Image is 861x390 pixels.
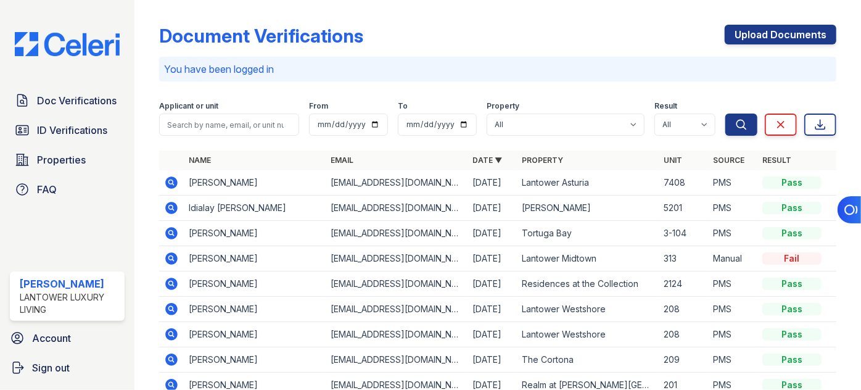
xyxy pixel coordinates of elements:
a: Properties [10,147,125,172]
div: Pass [762,227,822,239]
td: [EMAIL_ADDRESS][DOMAIN_NAME] [326,246,468,272]
div: Lantower Luxury Living [20,291,120,316]
td: [PERSON_NAME] [184,246,326,272]
td: Lantower Westshore [517,322,659,347]
td: 2124 [659,272,708,297]
td: Lantower Asturia [517,170,659,196]
td: [PERSON_NAME] [184,221,326,246]
input: Search by name, email, or unit number [159,114,299,136]
label: To [398,101,408,111]
td: Residences at the Collection [517,272,659,297]
td: PMS [708,347,757,373]
td: [DATE] [468,272,517,297]
a: Property [522,156,563,165]
td: [PERSON_NAME] [184,347,326,373]
span: Properties [37,152,86,167]
td: 5201 [659,196,708,221]
a: Result [762,156,791,165]
td: PMS [708,196,757,221]
td: [PERSON_NAME] [517,196,659,221]
td: 208 [659,322,708,347]
td: [PERSON_NAME] [184,170,326,196]
a: Unit [664,156,682,165]
a: Source [713,156,744,165]
td: [EMAIL_ADDRESS][DOMAIN_NAME] [326,196,468,221]
div: Pass [762,328,822,341]
td: Tortuga Bay [517,221,659,246]
label: Applicant or unit [159,101,218,111]
td: [DATE] [468,347,517,373]
div: [PERSON_NAME] [20,276,120,291]
td: [DATE] [468,297,517,322]
td: PMS [708,272,757,297]
div: Pass [762,303,822,315]
td: [EMAIL_ADDRESS][DOMAIN_NAME] [326,322,468,347]
td: 7408 [659,170,708,196]
td: PMS [708,170,757,196]
td: Lantower Westshore [517,297,659,322]
a: ID Verifications [10,118,125,143]
td: [EMAIL_ADDRESS][DOMAIN_NAME] [326,297,468,322]
td: [PERSON_NAME] [184,272,326,297]
span: Sign out [32,360,70,375]
a: Doc Verifications [10,88,125,113]
img: CE_Logo_Blue-a8612792a0a2168367f1c8372b55b34899dd931a85d93a1a3d3e32e68fde9ad4.png [5,32,130,56]
td: [DATE] [468,196,517,221]
td: [PERSON_NAME] [184,297,326,322]
td: The Cortona [517,347,659,373]
td: [DATE] [468,221,517,246]
td: 208 [659,297,708,322]
label: Result [654,101,677,111]
p: You have been logged in [164,62,831,77]
a: FAQ [10,177,125,202]
span: FAQ [37,182,57,197]
div: Document Verifications [159,25,363,47]
td: [EMAIL_ADDRESS][DOMAIN_NAME] [326,221,468,246]
td: 209 [659,347,708,373]
a: Upload Documents [725,25,836,44]
td: [EMAIL_ADDRESS][DOMAIN_NAME] [326,170,468,196]
div: Pass [762,202,822,214]
td: PMS [708,322,757,347]
td: Lantower Midtown [517,246,659,272]
a: Name [189,156,211,165]
div: Pass [762,278,822,290]
td: 3-104 [659,221,708,246]
div: Pass [762,354,822,366]
td: [EMAIL_ADDRESS][DOMAIN_NAME] [326,347,468,373]
td: [DATE] [468,170,517,196]
span: Account [32,331,71,346]
td: Idialay [PERSON_NAME] [184,196,326,221]
span: Doc Verifications [37,93,117,108]
div: Fail [762,252,822,265]
label: Property [487,101,519,111]
label: From [309,101,328,111]
div: Pass [762,176,822,189]
span: ID Verifications [37,123,107,138]
td: PMS [708,221,757,246]
a: Email [331,156,353,165]
a: Sign out [5,355,130,380]
td: PMS [708,297,757,322]
a: Account [5,326,130,351]
td: [DATE] [468,322,517,347]
td: Manual [708,246,757,272]
td: 313 [659,246,708,272]
td: [EMAIL_ADDRESS][DOMAIN_NAME] [326,272,468,297]
td: [PERSON_NAME] [184,322,326,347]
td: [DATE] [468,246,517,272]
a: Date ▼ [472,156,502,165]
